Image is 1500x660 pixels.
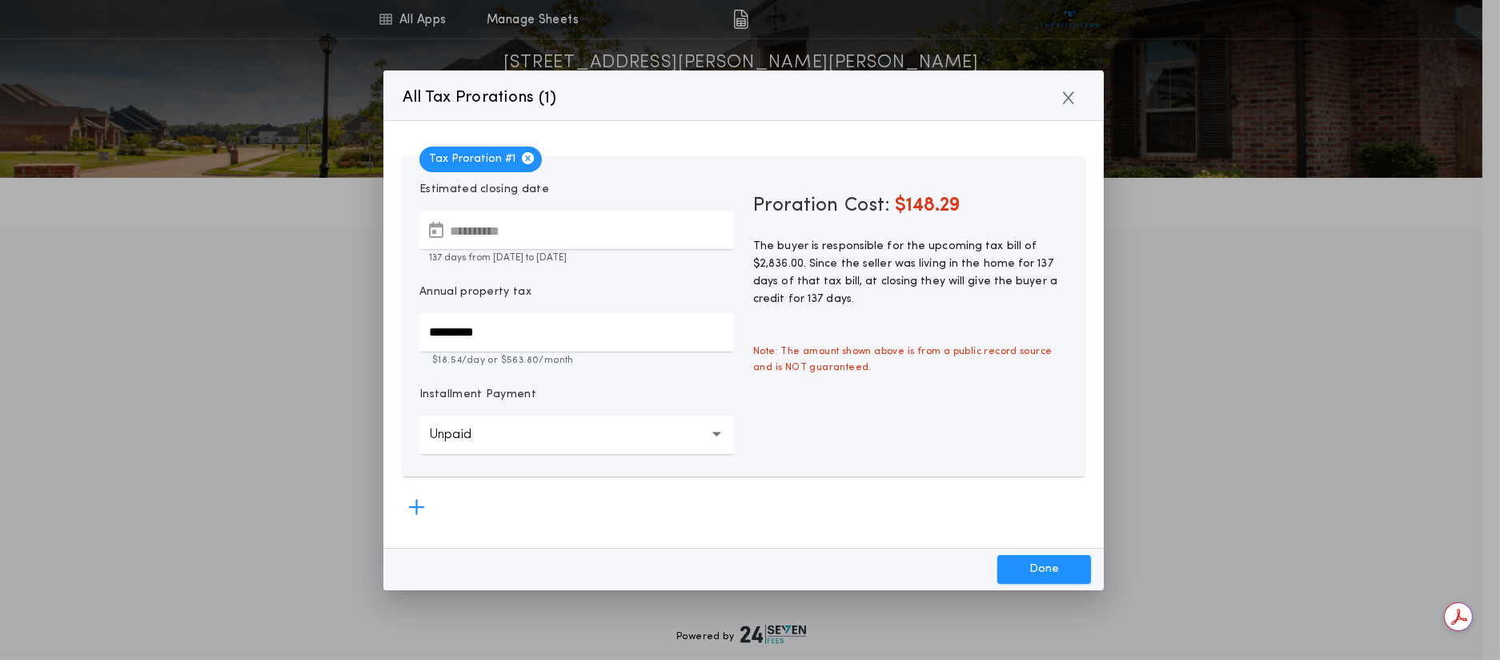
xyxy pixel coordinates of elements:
p: Annual property tax [419,284,531,300]
span: Tax Proration # 1 [419,147,542,172]
p: Installment Payment [419,387,536,403]
p: $18.54 /day or $563.80 /month [419,353,734,368]
span: Proration [753,193,838,219]
span: $148.29 [895,196,960,215]
button: Unpaid [419,416,734,454]
span: The buyer is responsible for the upcoming tax bill of $2,836.00. Since the seller was living in t... [753,240,1057,305]
span: Cost: [844,196,890,215]
button: Done [997,555,1091,584]
p: All Tax Prorations ( ) [403,85,557,111]
p: 137 days from [DATE] to [DATE] [419,251,734,265]
span: 1 [544,91,550,107]
input: Annual property tax [419,313,734,352]
p: Estimated closing date [419,182,734,198]
p: Unpaid [429,425,497,445]
span: Note: The amount shown above is from a public record source and is NOT guaranteed. [744,334,1077,385]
